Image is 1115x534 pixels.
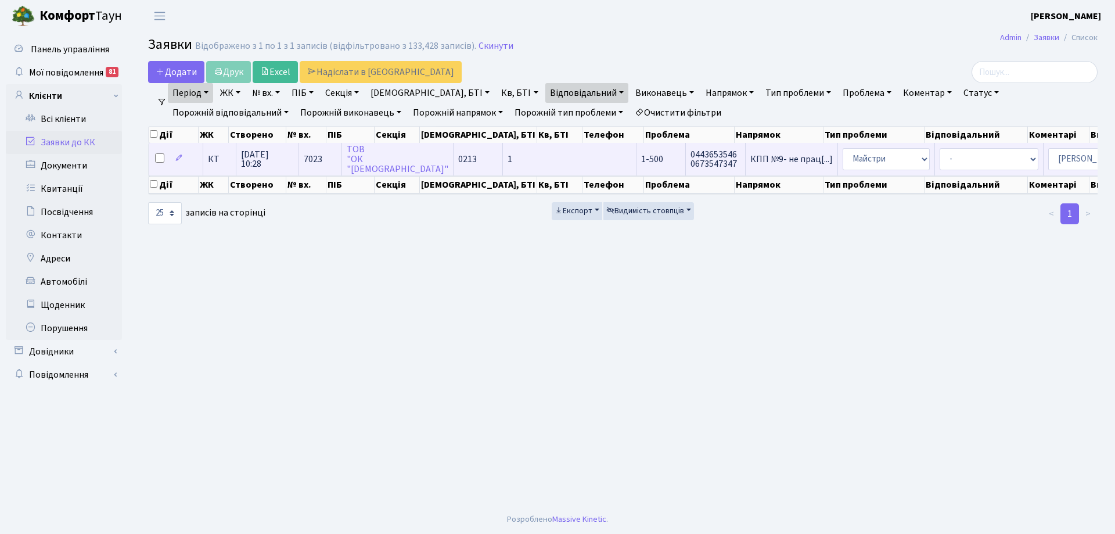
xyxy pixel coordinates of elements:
[1059,31,1098,44] li: Список
[898,83,956,103] a: Коментар
[641,153,663,166] span: 1-500
[1031,9,1101,23] a: [PERSON_NAME]
[1034,31,1059,44] a: Заявки
[149,127,199,143] th: Дії
[6,154,122,177] a: Документи
[408,103,508,123] a: Порожній напрямок
[286,176,326,193] th: № вх.
[6,84,122,107] a: Клієнти
[6,247,122,270] a: Адреси
[552,513,606,525] a: Massive Kinetic
[644,127,735,143] th: Проблема
[983,26,1115,50] nav: breadcrumb
[31,43,109,56] span: Панель управління
[735,176,823,193] th: Напрямок
[6,363,122,386] a: Повідомлення
[823,127,925,143] th: Тип проблеми
[304,153,322,166] span: 7023
[1028,127,1089,143] th: Коментарі
[6,293,122,317] a: Щоденник
[972,61,1098,83] input: Пошук...
[1060,203,1079,224] a: 1
[479,41,513,52] a: Скинути
[247,83,285,103] a: № вх.
[6,131,122,154] a: Заявки до КК
[750,153,833,166] span: КПП №9- не прац[...]
[735,127,823,143] th: Напрямок
[29,66,103,79] span: Мої повідомлення
[6,38,122,61] a: Панель управління
[690,150,740,169] span: 0443653546 0673547347
[1000,31,1022,44] a: Admin
[555,205,592,217] span: Експорт
[241,150,294,169] span: [DATE] 10:28
[6,177,122,200] a: Квитанції
[366,83,494,103] a: [DEMOGRAPHIC_DATA], БТІ
[1031,10,1101,23] b: [PERSON_NAME]
[326,176,375,193] th: ПІБ
[420,176,537,193] th: [DEMOGRAPHIC_DATA], БТІ
[6,270,122,293] a: Автомобілі
[6,224,122,247] a: Контакти
[347,143,448,175] a: ТОВ"ОК"[DEMOGRAPHIC_DATA]"
[286,127,326,143] th: № вх.
[838,83,896,103] a: Проблема
[375,176,420,193] th: Секція
[603,202,694,220] button: Видимість стовпців
[631,83,699,103] a: Виконавець
[701,83,758,103] a: Напрямок
[507,513,608,526] div: Розроблено .
[321,83,364,103] a: Секція
[199,127,229,143] th: ЖК
[229,176,287,193] th: Створено
[148,202,182,224] select: записів на сторінці
[497,83,542,103] a: Кв, БТІ
[229,127,287,143] th: Створено
[582,127,643,143] th: Телефон
[508,153,512,166] span: 1
[6,200,122,224] a: Посвідчення
[630,103,726,123] a: Очистити фільтри
[552,202,602,220] button: Експорт
[925,176,1028,193] th: Відповідальний
[6,107,122,131] a: Всі клієнти
[6,61,122,84] a: Мої повідомлення81
[39,6,95,25] b: Комфорт
[1028,176,1089,193] th: Коментарі
[6,317,122,340] a: Порушення
[545,83,628,103] a: Відповідальний
[326,127,375,143] th: ПІБ
[537,127,582,143] th: Кв, БТІ
[606,205,684,217] span: Видимість стовпців
[458,153,477,166] span: 0213
[215,83,245,103] a: ЖК
[12,5,35,28] img: logo.png
[195,41,476,52] div: Відображено з 1 по 1 з 1 записів (відфільтровано з 133,428 записів).
[375,127,420,143] th: Секція
[149,176,199,193] th: Дії
[106,67,118,77] div: 81
[148,61,204,83] a: Додати
[644,176,735,193] th: Проблема
[168,103,293,123] a: Порожній відповідальний
[925,127,1028,143] th: Відповідальний
[199,176,229,193] th: ЖК
[156,66,197,78] span: Додати
[6,340,122,363] a: Довідники
[168,83,213,103] a: Період
[253,61,298,83] a: Excel
[537,176,582,193] th: Кв, БТІ
[39,6,122,26] span: Таун
[148,34,192,55] span: Заявки
[823,176,925,193] th: Тип проблеми
[959,83,1003,103] a: Статус
[420,127,537,143] th: [DEMOGRAPHIC_DATA], БТІ
[208,155,231,164] span: КТ
[145,6,174,26] button: Переключити навігацію
[148,202,265,224] label: записів на сторінці
[761,83,836,103] a: Тип проблеми
[296,103,406,123] a: Порожній виконавець
[287,83,318,103] a: ПІБ
[582,176,643,193] th: Телефон
[510,103,628,123] a: Порожній тип проблеми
